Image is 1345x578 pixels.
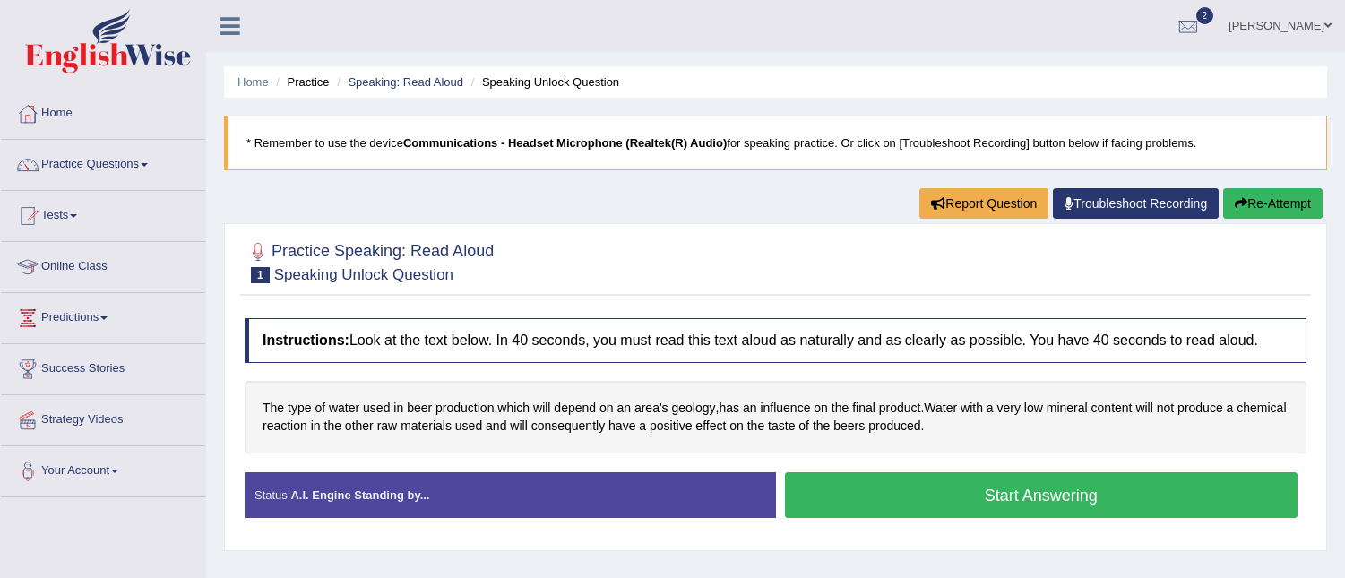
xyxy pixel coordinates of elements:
span: Click to see word definition [435,399,494,418]
button: Re-Attempt [1223,188,1323,219]
span: Click to see word definition [814,399,828,418]
span: Click to see word definition [813,417,830,436]
span: Click to see word definition [987,399,994,418]
span: Click to see word definition [743,399,757,418]
blockquote: * Remember to use the device for speaking practice. Or click on [Troubleshoot Recording] button b... [224,116,1327,170]
span: Click to see word definition [407,399,432,418]
span: Click to see word definition [729,417,744,436]
div: Status: [245,472,776,518]
span: Click to see word definition [1135,399,1152,418]
span: Click to see word definition [868,417,920,436]
a: Home [237,75,269,89]
span: 1 [251,267,270,283]
span: Click to see word definition [554,399,596,418]
span: Click to see word definition [510,417,527,436]
span: Click to see word definition [833,417,865,436]
a: Troubleshoot Recording [1053,188,1219,219]
strong: A.I. Engine Standing by... [290,488,429,502]
span: Click to see word definition [695,417,726,436]
span: Click to see word definition [616,399,631,418]
span: Click to see word definition [1047,399,1088,418]
span: Click to see word definition [324,417,341,436]
b: Instructions: [263,332,349,348]
b: Communications - Headset Microphone (Realtek(R) Audio) [403,136,727,150]
span: Click to see word definition [1227,399,1234,418]
span: Click to see word definition [599,399,614,418]
span: Click to see word definition [455,417,482,436]
span: Click to see word definition [329,399,359,418]
span: Click to see word definition [961,399,983,418]
span: Click to see word definition [1091,399,1133,418]
span: Click to see word definition [263,417,307,436]
h4: Look at the text below. In 40 seconds, you must read this text aloud as naturally and as clearly ... [245,318,1306,363]
span: Click to see word definition [639,417,646,436]
span: Click to see word definition [768,417,795,436]
a: Your Account [1,446,205,491]
span: Click to see word definition [531,417,606,436]
span: Click to see word definition [997,399,1021,418]
span: Click to see word definition [672,399,716,418]
span: Click to see word definition [497,399,530,418]
a: Success Stories [1,344,205,389]
span: Click to see word definition [288,399,311,418]
a: Practice Questions [1,140,205,185]
span: Click to see word definition [760,399,810,418]
span: Click to see word definition [719,399,739,418]
span: Click to see word definition [533,399,550,418]
small: Speaking Unlock Question [274,266,453,283]
span: Click to see word definition [924,399,957,418]
span: Click to see word definition [486,417,506,436]
span: Click to see word definition [377,417,398,436]
span: Click to see word definition [311,417,321,436]
a: Online Class [1,242,205,287]
span: 2 [1196,7,1214,24]
li: Practice [272,73,329,91]
span: Click to see word definition [832,399,849,418]
button: Report Question [919,188,1048,219]
span: Click to see word definition [401,417,452,436]
a: Tests [1,191,205,236]
li: Speaking Unlock Question [467,73,619,91]
span: Click to see word definition [263,399,284,418]
span: Click to see word definition [634,399,668,418]
span: Click to see word definition [345,417,374,436]
span: Click to see word definition [852,399,875,418]
a: Speaking: Read Aloud [348,75,463,89]
span: Click to see word definition [650,417,692,436]
a: Predictions [1,293,205,338]
a: Strategy Videos [1,395,205,440]
span: Click to see word definition [608,417,635,436]
button: Start Answering [785,472,1298,518]
span: Click to see word definition [393,399,403,418]
span: Click to see word definition [798,417,809,436]
a: Home [1,89,205,134]
span: Click to see word definition [747,417,764,436]
span: Click to see word definition [315,399,325,418]
span: Click to see word definition [363,399,390,418]
span: Click to see word definition [879,399,921,418]
span: Click to see word definition [1177,399,1223,418]
span: Click to see word definition [1157,399,1174,418]
h2: Practice Speaking: Read Aloud [245,238,494,283]
span: Click to see word definition [1024,399,1043,418]
span: Click to see word definition [1237,399,1286,418]
div: , , . . [245,381,1306,453]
